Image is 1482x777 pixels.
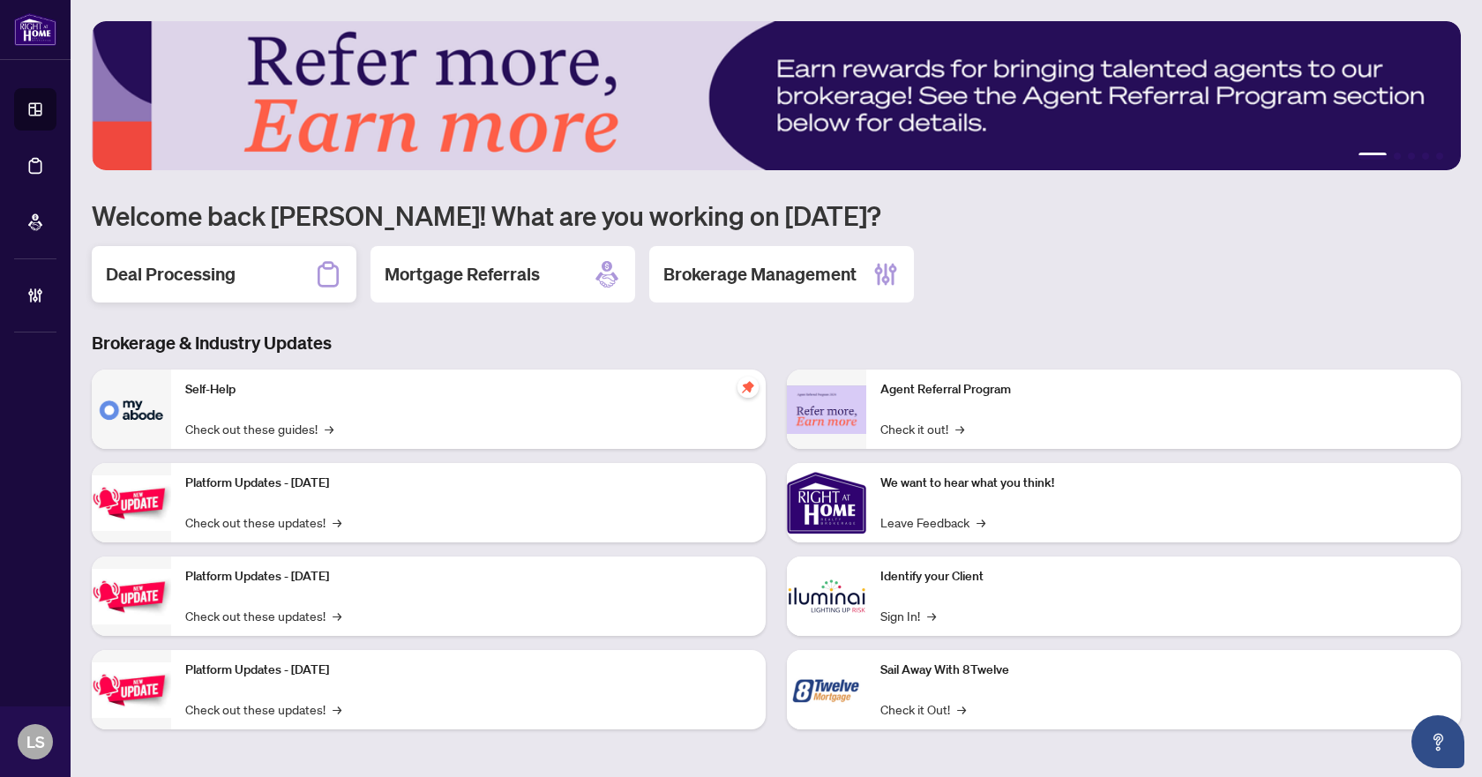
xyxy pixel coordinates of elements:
[92,198,1461,232] h1: Welcome back [PERSON_NAME]! What are you working on [DATE]?
[1394,153,1401,160] button: 2
[1436,153,1443,160] button: 5
[185,606,341,625] a: Check out these updates!→
[385,262,540,287] h2: Mortgage Referrals
[185,699,341,719] a: Check out these updates!→
[880,419,964,438] a: Check it out!→
[880,474,1447,493] p: We want to hear what you think!
[880,661,1447,680] p: Sail Away With 8Twelve
[787,650,866,729] img: Sail Away With 8Twelve
[92,662,171,718] img: Platform Updates - June 23, 2025
[92,370,171,449] img: Self-Help
[1358,153,1387,160] button: 1
[333,512,341,532] span: →
[185,380,752,400] p: Self-Help
[787,463,866,542] img: We want to hear what you think!
[955,419,964,438] span: →
[977,512,985,532] span: →
[14,13,56,46] img: logo
[92,21,1461,170] img: Slide 0
[106,262,236,287] h2: Deal Processing
[927,606,936,625] span: →
[787,385,866,434] img: Agent Referral Program
[185,661,752,680] p: Platform Updates - [DATE]
[185,419,333,438] a: Check out these guides!→
[325,419,333,438] span: →
[333,699,341,719] span: →
[663,262,857,287] h2: Brokerage Management
[1422,153,1429,160] button: 4
[880,699,966,719] a: Check it Out!→
[737,377,759,398] span: pushpin
[26,729,45,754] span: LS
[880,512,985,532] a: Leave Feedback→
[1408,153,1415,160] button: 3
[92,331,1461,355] h3: Brokerage & Industry Updates
[787,557,866,636] img: Identify your Client
[92,475,171,531] img: Platform Updates - July 21, 2025
[92,569,171,624] img: Platform Updates - July 8, 2025
[185,474,752,493] p: Platform Updates - [DATE]
[1411,715,1464,768] button: Open asap
[957,699,966,719] span: →
[880,606,936,625] a: Sign In!→
[333,606,341,625] span: →
[185,512,341,532] a: Check out these updates!→
[880,567,1447,586] p: Identify your Client
[185,567,752,586] p: Platform Updates - [DATE]
[880,380,1447,400] p: Agent Referral Program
